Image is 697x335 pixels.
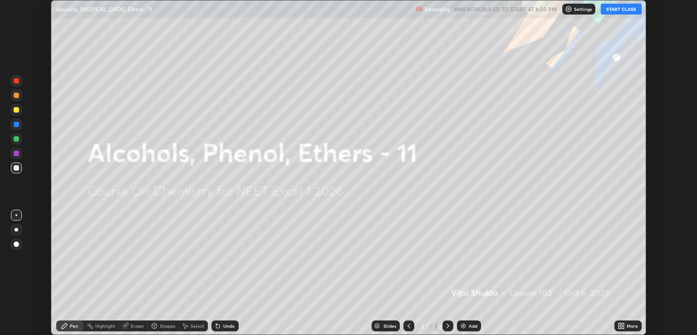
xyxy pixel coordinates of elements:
img: add-slide-button [460,322,467,330]
img: class-settings-icons [565,5,572,13]
div: Add [469,324,477,328]
div: Pen [70,324,78,328]
div: Shapes [160,324,175,328]
p: Recording [425,6,450,13]
p: Alcohols, [MEDICAL_DATA], Ethers - 11 [56,5,152,13]
div: Highlight [95,324,115,328]
div: 2 [433,322,439,330]
div: Eraser [131,324,144,328]
div: More [627,324,638,328]
p: Settings [574,7,592,11]
h5: WAS SCHEDULED TO START AT 6:50 PM [454,5,557,13]
div: Slides [383,324,396,328]
div: Undo [223,324,235,328]
button: START CLASS [601,4,642,15]
div: / [429,323,432,329]
div: 2 [418,323,427,329]
div: Select [191,324,204,328]
img: recording.375f2c34.svg [416,5,423,13]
